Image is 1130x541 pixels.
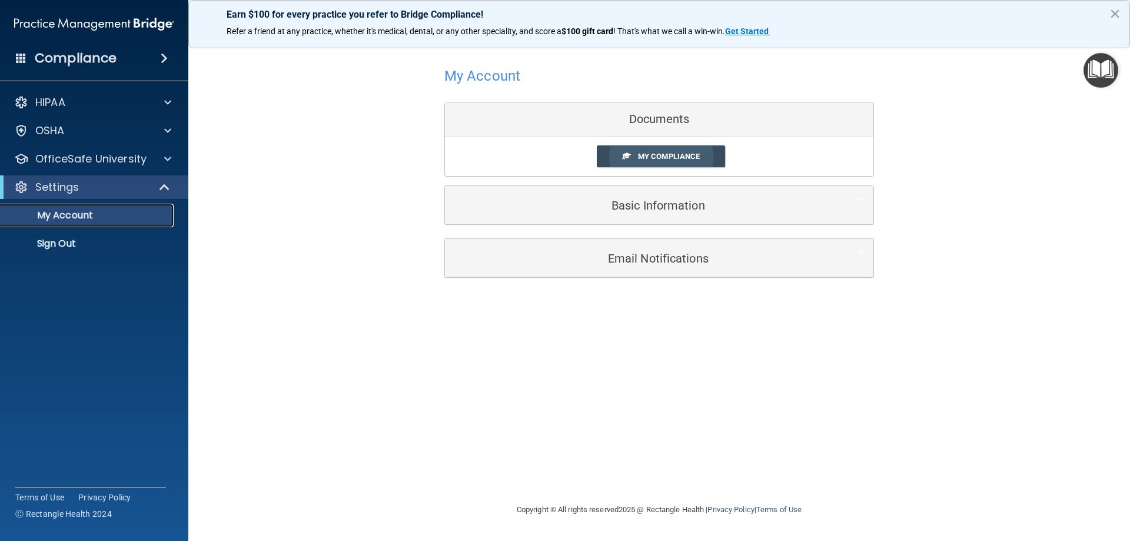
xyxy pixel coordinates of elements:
a: Settings [14,180,171,194]
div: Documents [445,102,873,137]
p: Sign Out [8,238,168,250]
a: OSHA [14,124,171,138]
p: OfficeSafe University [35,152,147,166]
h4: Compliance [35,50,117,67]
a: Terms of Use [15,492,64,503]
button: Close [1109,4,1121,23]
a: Privacy Policy [78,492,131,503]
a: Basic Information [454,192,865,218]
span: ! That's what we call a win-win. [613,26,725,36]
strong: $100 gift card [561,26,613,36]
p: OSHA [35,124,65,138]
a: Privacy Policy [707,505,754,514]
img: PMB logo [14,12,174,36]
h5: Email Notifications [454,252,829,265]
a: Get Started [725,26,770,36]
p: Earn $100 for every practice you refer to Bridge Compliance! [227,9,1092,20]
button: Open Resource Center [1084,53,1118,88]
p: HIPAA [35,95,65,109]
p: My Account [8,210,168,221]
a: OfficeSafe University [14,152,171,166]
span: Refer a friend at any practice, whether it's medical, dental, or any other speciality, and score a [227,26,561,36]
h4: My Account [444,68,520,84]
p: Settings [35,180,79,194]
a: Terms of Use [756,505,802,514]
h5: Basic Information [454,199,829,212]
strong: Get Started [725,26,769,36]
a: Email Notifications [454,245,865,271]
span: Ⓒ Rectangle Health 2024 [15,508,112,520]
div: Copyright © All rights reserved 2025 @ Rectangle Health | | [444,491,874,529]
a: HIPAA [14,95,171,109]
span: My Compliance [638,152,700,161]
